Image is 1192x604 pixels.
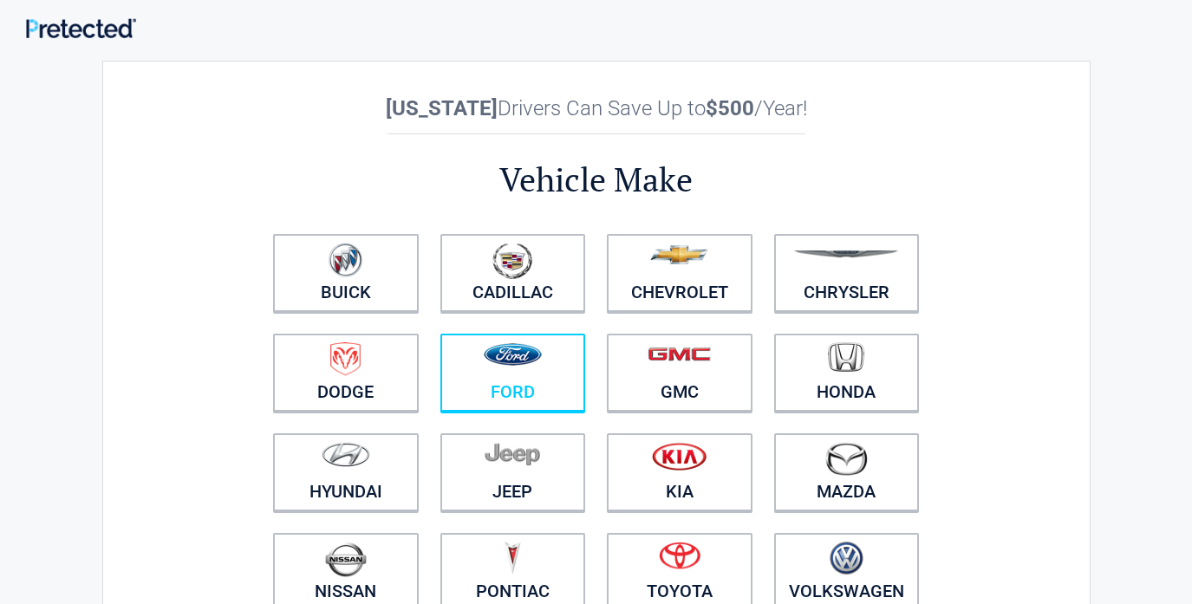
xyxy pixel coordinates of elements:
[440,334,586,412] a: Ford
[386,96,498,120] b: [US_STATE]
[330,342,361,376] img: dodge
[322,442,370,467] img: hyundai
[263,158,930,202] h2: Vehicle Make
[650,245,708,264] img: chevrolet
[652,442,707,471] img: kia
[607,234,752,312] a: Chevrolet
[774,433,920,511] a: Mazda
[774,234,920,312] a: Chrysler
[273,433,419,511] a: Hyundai
[440,433,586,511] a: Jeep
[774,334,920,412] a: Honda
[830,542,863,575] img: volkswagen
[828,342,864,373] img: honda
[440,234,586,312] a: Cadillac
[263,96,930,120] h2: Drivers Can Save Up to /Year
[273,334,419,412] a: Dodge
[325,542,367,577] img: nissan
[485,442,540,466] img: jeep
[607,433,752,511] a: Kia
[648,347,711,361] img: gmc
[824,442,868,476] img: mazda
[659,542,700,569] img: toyota
[273,234,419,312] a: Buick
[484,343,542,366] img: ford
[793,250,899,258] img: chrysler
[607,334,752,412] a: GMC
[504,542,521,575] img: pontiac
[492,243,532,279] img: cadillac
[26,18,136,38] img: Main Logo
[706,96,754,120] b: $500
[329,243,362,277] img: buick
